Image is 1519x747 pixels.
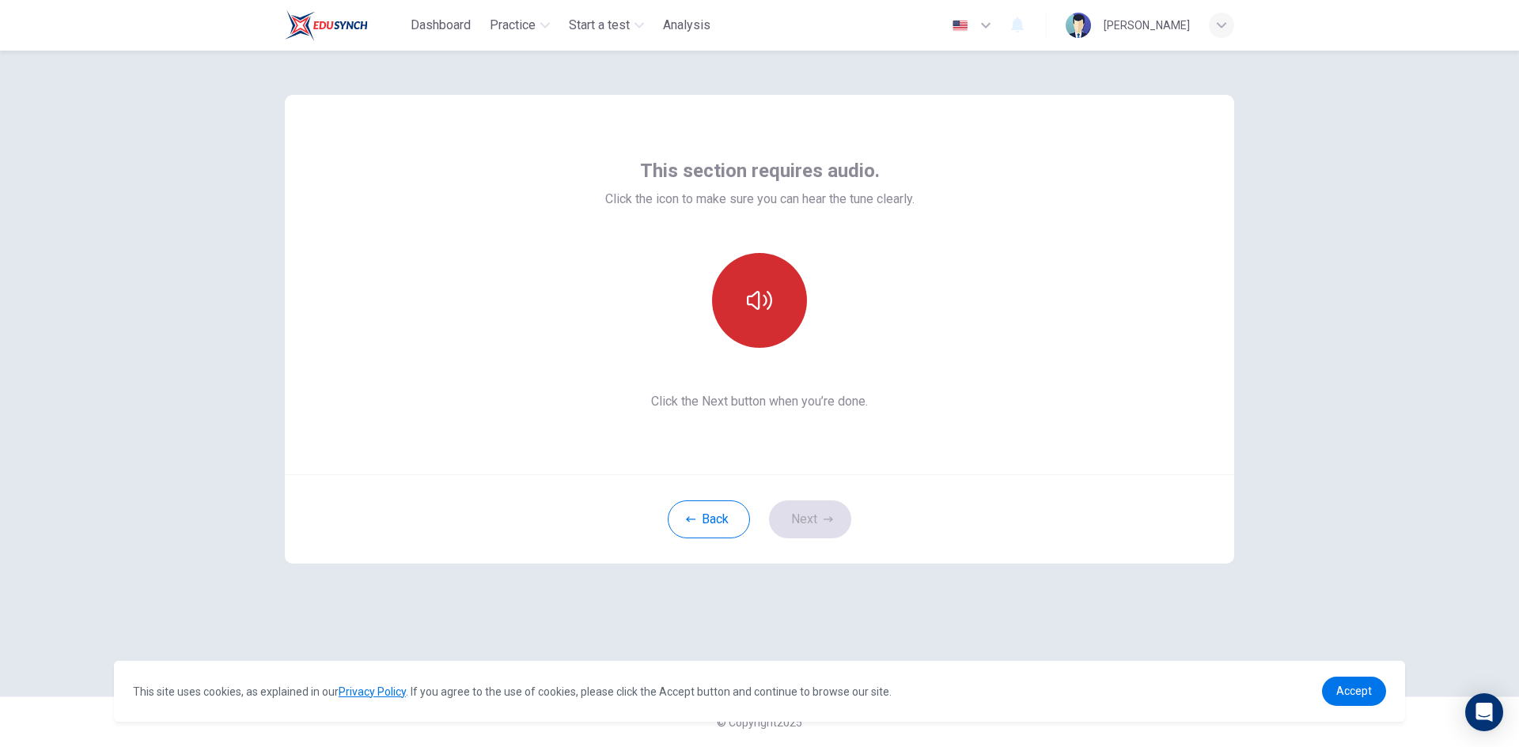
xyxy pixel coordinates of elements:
img: en [950,20,970,32]
a: Train Test logo [285,9,404,41]
div: cookieconsent [114,661,1405,722]
img: Train Test logo [285,9,368,41]
span: This site uses cookies, as explained in our . If you agree to the use of cookies, please click th... [133,685,892,698]
span: Dashboard [411,16,471,35]
button: Dashboard [404,11,477,40]
a: dismiss cookie message [1322,677,1386,706]
img: Profile picture [1066,13,1091,38]
span: Click the Next button when you’re done. [605,392,915,411]
button: Start a test [563,11,650,40]
span: Accept [1336,685,1372,697]
span: Analysis [663,16,710,35]
div: Open Intercom Messenger [1465,693,1503,731]
button: Back [668,500,750,538]
span: Practice [490,16,536,35]
button: Analysis [657,11,717,40]
div: [PERSON_NAME] [1104,16,1190,35]
span: This section requires audio. [640,158,880,183]
span: Click the icon to make sure you can hear the tune clearly. [605,190,915,209]
button: Practice [483,11,556,40]
span: © Copyright 2025 [717,716,802,729]
span: Start a test [569,16,630,35]
a: Privacy Policy [339,685,406,698]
